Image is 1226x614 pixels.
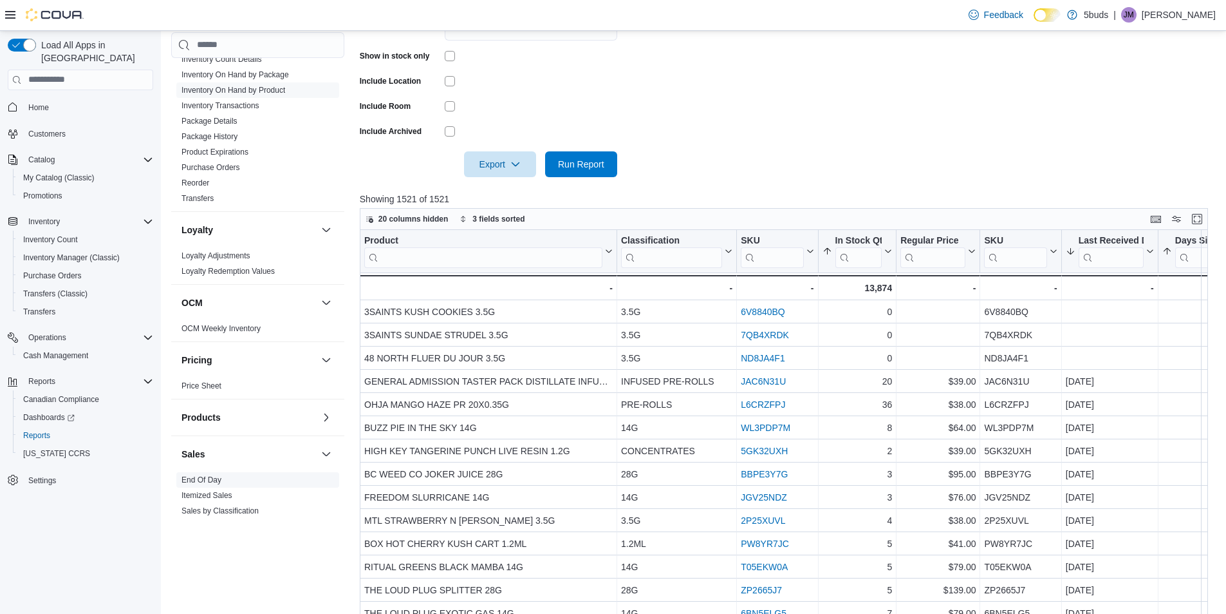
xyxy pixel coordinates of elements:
[364,536,613,552] div: BOX HOT CHERRY KUSH CART 1.2ML
[1121,7,1137,23] div: Jeff Markling
[13,347,158,365] button: Cash Management
[984,350,1057,366] div: ND8JA4F1
[319,410,334,425] button: Products
[364,280,613,296] div: -
[364,304,613,320] div: 3SAINTS KUSH COOKIES 3.5G
[364,374,613,389] div: GENERAL ADMISSION TASTER PACK DISTILLATE INFUSED PR 5X0.5G
[984,327,1057,343] div: 7QB4XRDK
[18,232,83,247] a: Inventory Count
[18,286,153,302] span: Transfers (Classic)
[984,8,1023,21] span: Feedback
[835,235,882,267] div: In Stock Qty
[181,54,262,64] span: Inventory Count Details
[18,410,80,425] a: Dashboards
[741,562,788,572] a: T05EKW0A
[1079,235,1144,267] div: Last Received Date
[900,235,965,267] div: Regular Price
[18,170,153,186] span: My Catalog (Classic)
[28,102,49,113] span: Home
[13,408,158,427] a: Dashboards
[900,235,965,247] div: Regular Price
[984,490,1057,505] div: JGV25NDZ
[741,469,788,479] a: BBPE3Y7G
[23,271,82,281] span: Purchase Orders
[181,132,237,141] a: Package History
[364,466,613,482] div: BC WEED CO JOKER JUICE 28G
[181,116,237,126] span: Package Details
[360,211,454,227] button: 20 columns hidden
[181,411,221,424] h3: Products
[23,100,54,115] a: Home
[13,231,158,249] button: Inventory Count
[23,330,71,345] button: Operations
[23,374,60,389] button: Reports
[18,410,153,425] span: Dashboards
[364,235,602,247] div: Product
[181,448,205,461] h3: Sales
[13,187,158,205] button: Promotions
[18,188,153,204] span: Promotions
[181,163,240,172] a: Purchase Orders
[181,178,209,188] span: Reorder
[364,350,613,366] div: 48 NORTH FLUER DU JOUR 3.5G
[18,428,55,443] a: Reports
[1148,211,1164,227] button: Keyboard shortcuts
[822,350,892,366] div: 0
[23,307,55,317] span: Transfers
[181,194,214,203] a: Transfers
[822,374,892,389] div: 20
[18,232,153,247] span: Inventory Count
[621,235,732,267] button: Classification
[621,582,732,598] div: 28G
[545,151,617,177] button: Run Report
[900,513,976,528] div: $38.00
[1079,235,1144,247] div: Last Received Date
[18,170,100,186] a: My Catalog (Classic)
[23,412,75,423] span: Dashboards
[171,248,344,284] div: Loyalty
[984,235,1046,247] div: SKU
[900,466,976,482] div: $95.00
[18,250,153,265] span: Inventory Manager (Classic)
[13,267,158,285] button: Purchase Orders
[984,397,1057,412] div: L6CRZFPJ
[984,513,1057,528] div: 2P25XUVL
[23,350,88,361] span: Cash Management
[364,235,602,267] div: Product
[18,348,93,363] a: Cash Management
[171,321,344,341] div: OCM
[18,268,87,283] a: Purchase Orders
[621,304,732,320] div: 3.5G
[13,445,158,463] button: [US_STATE] CCRS
[822,466,892,482] div: 3
[181,490,232,501] span: Itemized Sales
[360,193,1217,206] p: Showing 1521 of 1521
[472,151,528,177] span: Export
[23,126,153,142] span: Customers
[1124,7,1134,23] span: JM
[23,448,90,459] span: [US_STATE] CCRS
[181,296,203,309] h3: OCM
[900,280,976,296] div: -
[364,397,613,412] div: OHJA MANGO HAZE PR 20X0.35G
[26,8,84,21] img: Cova
[18,348,153,363] span: Cash Management
[18,392,153,407] span: Canadian Compliance
[23,152,60,168] button: Catalog
[181,101,259,111] span: Inventory Transactions
[741,235,813,267] button: SKU
[741,280,813,296] div: -
[963,2,1028,28] a: Feedback
[181,475,221,484] a: End Of Day
[364,327,613,343] div: 3SAINTS SUNDAE STRUDEL 3.5G
[181,193,214,204] span: Transfers
[1066,397,1154,412] div: [DATE]
[364,490,613,505] div: FREEDOM SLURRICANE 14G
[822,420,892,436] div: 8
[181,251,250,260] a: Loyalty Adjustments
[900,443,976,459] div: $39.00
[319,222,334,238] button: Loyalty
[181,101,259,110] a: Inventory Transactions
[28,475,56,486] span: Settings
[3,329,158,347] button: Operations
